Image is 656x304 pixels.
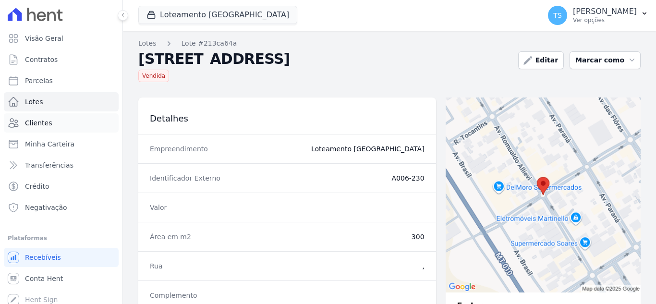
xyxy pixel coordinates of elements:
dd: A006-230 [242,173,425,183]
a: Recebíveis [4,248,119,267]
dt: Identificador Externo [150,173,240,183]
dt: Valor [150,203,236,212]
span: Vendida [138,70,169,82]
span: Conta Hent [25,274,63,283]
a: Minha Carteira [4,134,119,154]
p: [PERSON_NAME] [573,7,637,16]
a: Clientes [4,113,119,133]
button: Marcar como [570,51,641,69]
dd: Loteamento [GEOGRAPHIC_DATA] [244,144,425,154]
a: Transferências [4,156,119,175]
dt: Área em m2 [150,232,236,242]
a: Lotes [138,38,157,49]
dt: Complemento [150,291,236,300]
a: Editar [518,51,564,69]
a: Lote #213ca64a [182,38,237,49]
dd: , [244,261,425,271]
a: Contratos [4,50,119,69]
dd: 300 [244,232,425,242]
span: Minha Carteira [25,139,74,149]
div: Plataformas [8,232,115,244]
button: TS [PERSON_NAME] Ver opções [540,2,656,29]
p: Ver opções [573,16,637,24]
span: Parcelas [25,76,53,85]
a: Parcelas [4,71,119,90]
a: Lotes [4,92,119,111]
span: Transferências [25,160,73,170]
nav: Breadcrumb [138,38,510,49]
span: Recebíveis [25,253,61,262]
img: staticmap [446,97,641,292]
span: Visão Geral [25,34,63,43]
a: Conta Hent [4,269,119,288]
span: Contratos [25,55,58,64]
button: Loteamento [GEOGRAPHIC_DATA] [138,6,297,24]
dt: Rua [150,261,236,271]
span: Lotes [25,97,43,107]
a: Crédito [4,177,119,196]
span: TS [553,12,561,19]
a: Visão Geral [4,29,119,48]
span: Crédito [25,182,49,191]
span: Clientes [25,118,52,128]
span: Negativação [25,203,67,212]
h2: [STREET_ADDRESS] [138,52,510,66]
a: Negativação [4,198,119,217]
dt: Empreendimento [150,144,236,154]
h3: Detalhes [150,113,242,124]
